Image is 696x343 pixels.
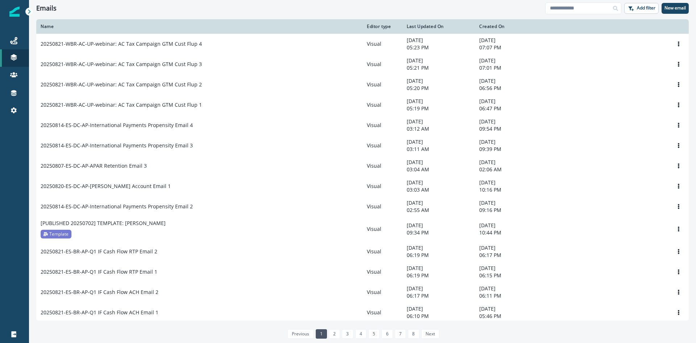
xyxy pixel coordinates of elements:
[407,252,471,259] p: 06:19 PM
[407,292,471,299] p: 06:17 PM
[407,207,471,214] p: 02:55 AM
[362,95,402,115] td: Visual
[36,217,689,241] a: [PUBLISHED 20250702] TEMPLATE: [PERSON_NAME]TemplateVisual[DATE]09:34 PM[DATE]10:44 PMOptions
[407,85,471,92] p: 05:20 PM
[479,272,543,279] p: 06:15 PM
[368,329,380,339] a: Page 5
[637,5,655,11] p: Add filter
[407,57,471,64] p: [DATE]
[362,176,402,196] td: Visual
[36,302,689,323] a: 20250821-ES-BR-AP-Q1 IF Cash Flow ACH Email 1Visual[DATE]06:10 PM[DATE]05:46 PMOptions
[41,220,166,227] p: [PUBLISHED 20250702] TEMPLATE: [PERSON_NAME]
[36,282,689,302] a: 20250821-ES-BR-AP-Q1 IF Cash Flow ACH Email 2Visual[DATE]06:17 PM[DATE]06:11 PMOptions
[479,292,543,299] p: 06:11 PM
[479,313,543,320] p: 05:46 PM
[479,64,543,72] p: 07:01 PM
[479,118,543,125] p: [DATE]
[421,329,439,339] a: Next page
[41,40,202,48] p: 20250821-WBR-AC-UP-webinar: AC Tax Campaign GTM Cust Flup 4
[342,329,353,339] a: Page 3
[41,142,193,149] p: 20250814-ES-DC-AP-International Payments Propensity Email 3
[407,118,471,125] p: [DATE]
[407,64,471,72] p: 05:21 PM
[479,85,543,92] p: 06:56 PM
[407,44,471,51] p: 05:23 PM
[479,252,543,259] p: 06:17 PM
[479,186,543,193] p: 10:16 PM
[407,179,471,186] p: [DATE]
[286,329,439,339] ul: Pagination
[479,105,543,112] p: 06:47 PM
[407,125,471,132] p: 03:12 AM
[362,282,402,302] td: Visual
[479,265,543,272] p: [DATE]
[36,156,689,176] a: 20250807-ES-DC-AP-APAR Retention Email 3Visual[DATE]03:04 AM[DATE]02:06 AMOptions
[479,207,543,214] p: 09:16 PM
[407,265,471,272] p: [DATE]
[36,34,689,54] a: 20250821-WBR-AC-UP-webinar: AC Tax Campaign GTM Cust Flup 4Visual[DATE]05:23 PM[DATE]07:07 PMOptions
[479,305,543,313] p: [DATE]
[362,74,402,95] td: Visual
[381,329,393,339] a: Page 6
[407,159,471,166] p: [DATE]
[407,186,471,193] p: 03:03 AM
[407,285,471,292] p: [DATE]
[479,138,543,146] p: [DATE]
[673,38,684,49] button: Options
[36,241,689,262] a: 20250821-ES-BR-AP-Q1 IF Cash Flow RTP Email 2Visual[DATE]06:19 PM[DATE]06:17 PMOptions
[664,5,686,11] p: New email
[41,61,202,68] p: 20250821-WBR-AC-UP-webinar: AC Tax Campaign GTM Cust Flup 3
[479,199,543,207] p: [DATE]
[407,138,471,146] p: [DATE]
[355,329,366,339] a: Page 4
[479,77,543,85] p: [DATE]
[407,166,471,173] p: 03:04 AM
[624,3,659,14] button: Add filter
[367,24,398,29] div: Editor type
[316,329,327,339] a: Page 1 is your current page
[362,196,402,217] td: Visual
[673,160,684,171] button: Options
[407,37,471,44] p: [DATE]
[362,54,402,74] td: Visual
[407,146,471,153] p: 03:11 AM
[362,262,402,282] td: Visual
[9,7,20,17] img: Inflection
[395,329,406,339] a: Page 7
[41,309,158,316] p: 20250821-ES-BR-AP-Q1 IF Cash Flow ACH Email 1
[362,156,402,176] td: Visual
[36,115,689,135] a: 20250814-ES-DC-AP-International Payments Propensity Email 4Visual[DATE]03:12 AM[DATE]09:54 PMOptions
[36,95,689,115] a: 20250821-WBR-AC-UP-webinar: AC Tax Campaign GTM Cust Flup 1Visual[DATE]05:19 PM[DATE]06:47 PMOptions
[673,181,684,192] button: Options
[407,199,471,207] p: [DATE]
[329,329,340,339] a: Page 2
[407,98,471,105] p: [DATE]
[673,120,684,131] button: Options
[479,37,543,44] p: [DATE]
[407,222,471,229] p: [DATE]
[479,244,543,252] p: [DATE]
[41,248,157,255] p: 20250821-ES-BR-AP-Q1 IF Cash Flow RTP Email 2
[479,44,543,51] p: 07:07 PM
[362,241,402,262] td: Visual
[407,305,471,313] p: [DATE]
[41,81,202,88] p: 20250821-WBR-AC-UP-webinar: AC Tax Campaign GTM Cust Flup 2
[362,217,402,241] td: Visual
[662,3,689,14] button: New email
[41,183,171,190] p: 20250820-ES-DC-AP-[PERSON_NAME] Account Email 1
[41,122,193,129] p: 20250814-ES-DC-AP-International Payments Propensity Email 4
[407,244,471,252] p: [DATE]
[407,24,471,29] div: Last Updated On
[479,24,543,29] div: Created On
[36,74,689,95] a: 20250821-WBR-AC-UP-webinar: AC Tax Campaign GTM Cust Flup 2Visual[DATE]05:20 PM[DATE]06:56 PMOptions
[673,224,684,234] button: Options
[673,307,684,318] button: Options
[49,230,69,238] p: Template
[407,272,471,279] p: 06:19 PM
[479,285,543,292] p: [DATE]
[41,289,158,296] p: 20250821-ES-BR-AP-Q1 IF Cash Flow ACH Email 2
[673,79,684,90] button: Options
[362,135,402,156] td: Visual
[41,162,147,170] p: 20250807-ES-DC-AP-APAR Retention Email 3
[479,166,543,173] p: 02:06 AM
